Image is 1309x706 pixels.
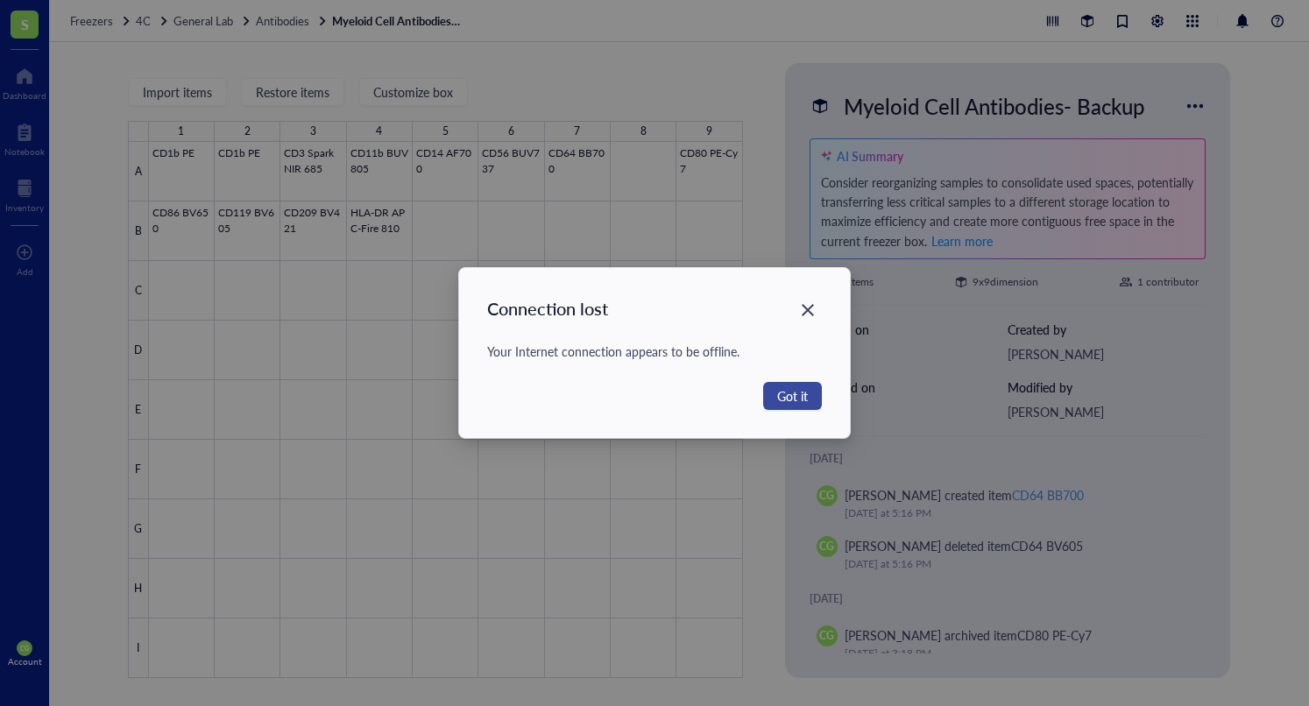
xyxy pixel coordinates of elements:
div: Your Internet connection appears to be offline. [487,342,822,361]
button: Got it [763,382,822,410]
span: Close [794,300,822,321]
span: Got it [777,386,808,406]
div: Connection lost [487,296,608,321]
button: Close [794,296,822,324]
